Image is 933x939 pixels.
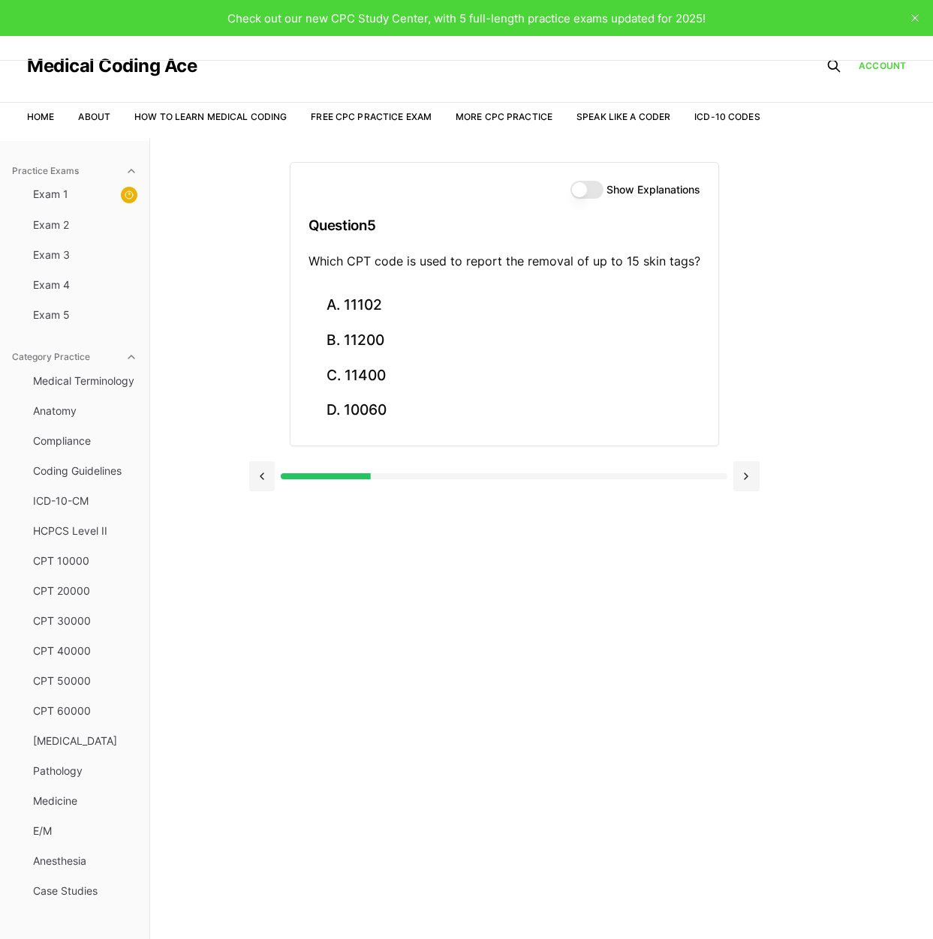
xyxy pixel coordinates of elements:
span: Case Studies [33,883,137,898]
button: Exam 1 [27,183,143,207]
button: E/M [27,819,143,843]
button: CPT 20000 [27,579,143,603]
button: CPT 10000 [27,549,143,573]
button: CPT 30000 [27,609,143,633]
span: E/M [33,823,137,838]
span: Exam 4 [33,277,137,292]
button: Exam 5 [27,303,143,327]
a: ICD-10 Codes [694,111,760,122]
button: D. 10060 [308,393,700,428]
span: CPT 10000 [33,553,137,568]
button: Coding Guidelines [27,459,143,483]
span: CPT 40000 [33,643,137,658]
span: Coding Guidelines [33,463,137,478]
span: [MEDICAL_DATA] [33,733,137,748]
span: Compliance [33,433,137,448]
a: How to Learn Medical Coding [134,111,287,122]
a: About [78,111,110,122]
span: Pathology [33,763,137,778]
button: Anesthesia [27,849,143,873]
a: Account [859,59,906,73]
a: Speak Like a Coder [576,111,670,122]
button: ICD-10-CM [27,489,143,513]
button: Pathology [27,759,143,783]
span: CPT 30000 [33,613,137,628]
span: HCPCS Level II [33,523,137,538]
button: Exam 2 [27,213,143,237]
span: Anesthesia [33,853,137,868]
button: B. 11200 [308,323,700,358]
span: Anatomy [33,403,137,418]
button: A. 11102 [308,288,700,323]
span: Check out our new CPC Study Center, with 5 full-length practice exams updated for 2025! [227,11,706,25]
span: Exam 1 [33,187,137,203]
button: Medical Terminology [27,369,143,393]
button: Case Studies [27,879,143,903]
button: Practice Exams [6,159,143,183]
span: ICD-10-CM [33,493,137,508]
button: [MEDICAL_DATA] [27,729,143,753]
button: HCPCS Level II [27,519,143,543]
span: Medicine [33,793,137,808]
button: CPT 50000 [27,669,143,693]
span: Medical Terminology [33,373,137,388]
button: Exam 4 [27,273,143,297]
button: Exam 3 [27,243,143,267]
label: Show Explanations [606,184,700,195]
button: C. 11400 [308,358,700,393]
button: CPT 60000 [27,699,143,723]
a: Free CPC Practice Exam [311,111,432,122]
a: Medical Coding Ace [27,57,197,75]
p: Which CPT code is used to report the removal of up to 15 skin tags? [308,252,700,270]
span: Exam 2 [33,217,137,232]
h3: Question 5 [308,203,700,247]
a: Home [27,111,54,122]
button: Anatomy [27,399,143,423]
button: CPT 40000 [27,639,143,663]
button: close [903,6,927,30]
button: Compliance [27,429,143,453]
button: Medicine [27,789,143,813]
span: Exam 3 [33,247,137,262]
span: CPT 50000 [33,673,137,688]
button: Category Practice [6,345,143,369]
a: More CPC Practice [456,111,552,122]
span: Exam 5 [33,307,137,322]
span: CPT 60000 [33,703,137,718]
span: CPT 20000 [33,583,137,598]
